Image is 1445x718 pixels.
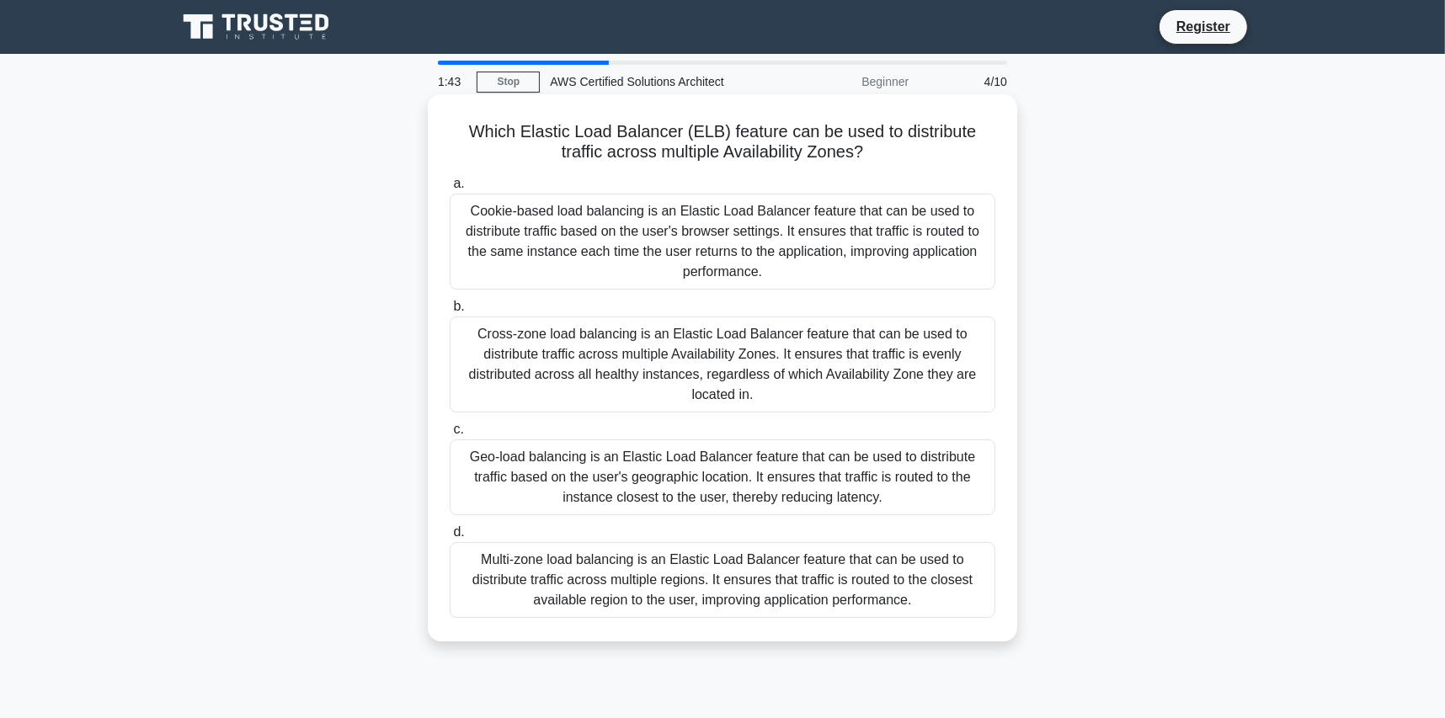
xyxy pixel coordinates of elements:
span: b. [453,299,464,313]
span: c. [453,422,463,436]
div: Cookie-based load balancing is an Elastic Load Balancer feature that can be used to distribute tr... [450,194,995,290]
div: Beginner [771,65,919,98]
a: Stop [477,72,540,93]
div: AWS Certified Solutions Architect [540,65,771,98]
a: Register [1166,16,1240,37]
div: Geo-load balancing is an Elastic Load Balancer feature that can be used to distribute traffic bas... [450,439,995,515]
div: 4/10 [919,65,1017,98]
div: Cross-zone load balancing is an Elastic Load Balancer feature that can be used to distribute traf... [450,316,995,412]
span: d. [453,524,464,539]
div: 1:43 [428,65,477,98]
div: Multi-zone load balancing is an Elastic Load Balancer feature that can be used to distribute traf... [450,542,995,618]
h5: Which Elastic Load Balancer (ELB) feature can be used to distribute traffic across multiple Avail... [448,121,997,163]
span: a. [453,176,464,190]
